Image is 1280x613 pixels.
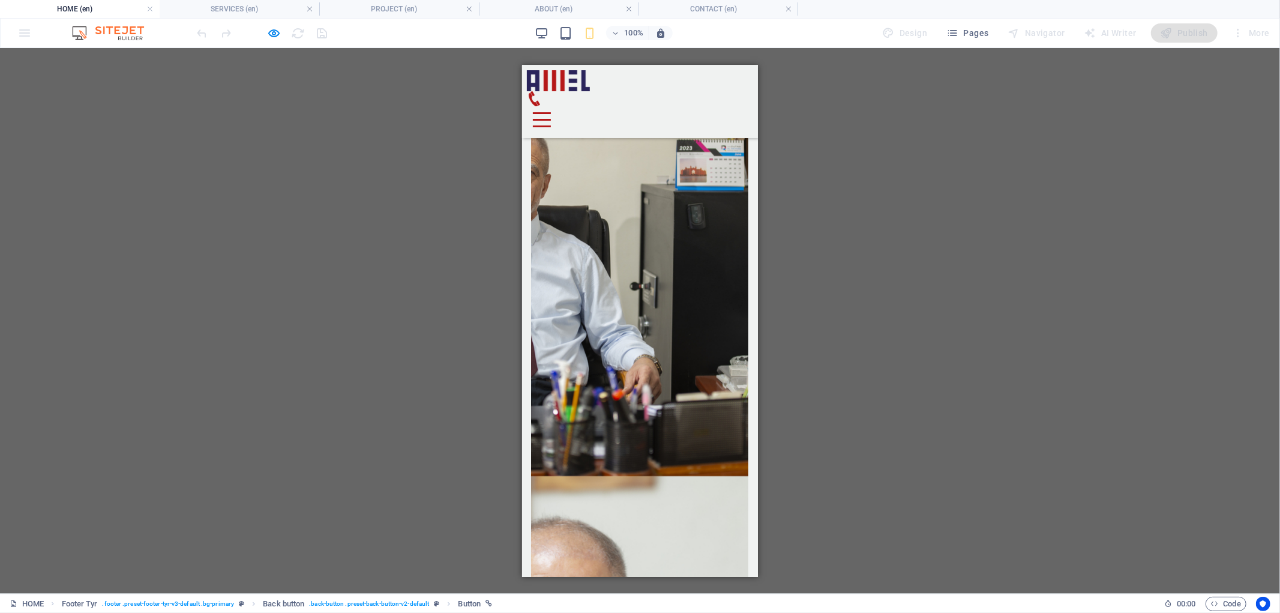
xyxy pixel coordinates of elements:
[638,2,798,16] h4: CONTACT (en)
[1206,597,1246,611] button: Code
[942,23,993,43] button: Pages
[160,2,319,16] h4: SERVICES (en)
[624,26,643,40] h6: 100%
[458,597,481,611] span: Click to select. Double-click to edit
[1164,597,1196,611] h6: Session time
[69,26,159,40] img: Editor Logo
[1256,597,1270,611] button: Usercentrics
[606,26,649,40] button: 100%
[1177,597,1195,611] span: 00 00
[10,597,44,611] a: Click to cancel selection. Double-click to open Pages
[485,600,492,607] i: This element is linked
[1185,599,1187,608] span: :
[309,597,429,611] span: . back-button .preset-back-button-v2-default
[655,28,666,38] i: On resize automatically adjust zoom level to fit chosen device.
[1211,597,1241,611] span: Code
[263,597,304,611] span: Click to select. Double-click to edit
[62,597,493,611] nav: breadcrumb
[319,2,479,16] h4: PROJECT (en)
[434,600,439,607] i: This element is a customizable preset
[878,23,933,43] div: Design (Ctrl+Alt+Y)
[62,597,98,611] span: Click to select. Double-click to edit
[267,26,281,40] button: Click here to leave preview mode and continue editing
[5,5,68,26] img: almasfoufaengineering.ae
[239,600,244,607] i: This element is a customizable preset
[946,27,988,39] span: Pages
[479,2,638,16] h4: ABOUT (en)
[103,597,235,611] span: . footer .preset-footer-tyr-v3-default .bg-primary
